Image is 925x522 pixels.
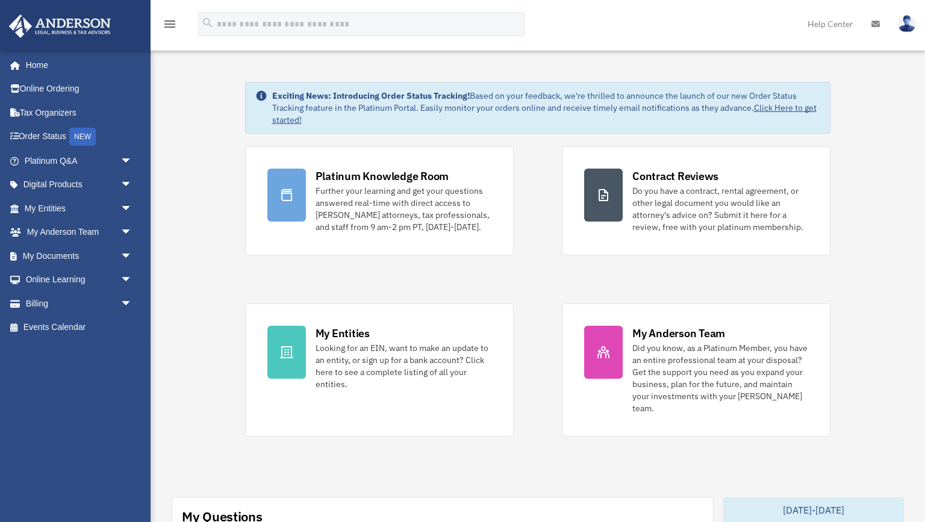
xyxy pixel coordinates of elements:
img: Anderson Advisors Platinum Portal [5,14,114,38]
div: Platinum Knowledge Room [316,169,449,184]
a: Click Here to get started! [272,102,817,125]
span: arrow_drop_down [120,173,145,197]
a: My Entitiesarrow_drop_down [8,196,151,220]
i: menu [163,17,177,31]
a: Platinum Q&Aarrow_drop_down [8,149,151,173]
div: Contract Reviews [632,169,718,184]
div: My Anderson Team [632,326,725,341]
a: Contract Reviews Do you have a contract, rental agreement, or other legal document you would like... [562,146,830,255]
span: arrow_drop_down [120,244,145,269]
span: arrow_drop_down [120,196,145,221]
a: Tax Organizers [8,101,151,125]
div: NEW [69,128,96,146]
a: Home [8,53,145,77]
div: My Entities [316,326,370,341]
span: arrow_drop_down [120,149,145,173]
a: Platinum Knowledge Room Further your learning and get your questions answered real-time with dire... [245,146,514,255]
div: [DATE]-[DATE] [724,498,903,522]
a: My Entities Looking for an EIN, want to make an update to an entity, or sign up for a bank accoun... [245,303,514,437]
div: Looking for an EIN, want to make an update to an entity, or sign up for a bank account? Click her... [316,342,491,390]
div: Do you have a contract, rental agreement, or other legal document you would like an attorney's ad... [632,185,808,233]
a: Order StatusNEW [8,125,151,149]
a: My Documentsarrow_drop_down [8,244,151,268]
span: arrow_drop_down [120,220,145,245]
span: arrow_drop_down [120,268,145,293]
a: My Anderson Teamarrow_drop_down [8,220,151,244]
a: Digital Productsarrow_drop_down [8,173,151,197]
div: Further your learning and get your questions answered real-time with direct access to [PERSON_NAM... [316,185,491,233]
div: Based on your feedback, we're thrilled to announce the launch of our new Order Status Tracking fe... [272,90,821,126]
a: My Anderson Team Did you know, as a Platinum Member, you have an entire professional team at your... [562,303,830,437]
a: Online Learningarrow_drop_down [8,268,151,292]
span: arrow_drop_down [120,291,145,316]
div: Did you know, as a Platinum Member, you have an entire professional team at your disposal? Get th... [632,342,808,414]
a: menu [163,21,177,31]
i: search [201,16,214,30]
a: Billingarrow_drop_down [8,291,151,315]
img: User Pic [898,15,916,33]
strong: Exciting News: Introducing Order Status Tracking! [272,90,470,101]
a: Online Ordering [8,77,151,101]
a: Events Calendar [8,315,151,340]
